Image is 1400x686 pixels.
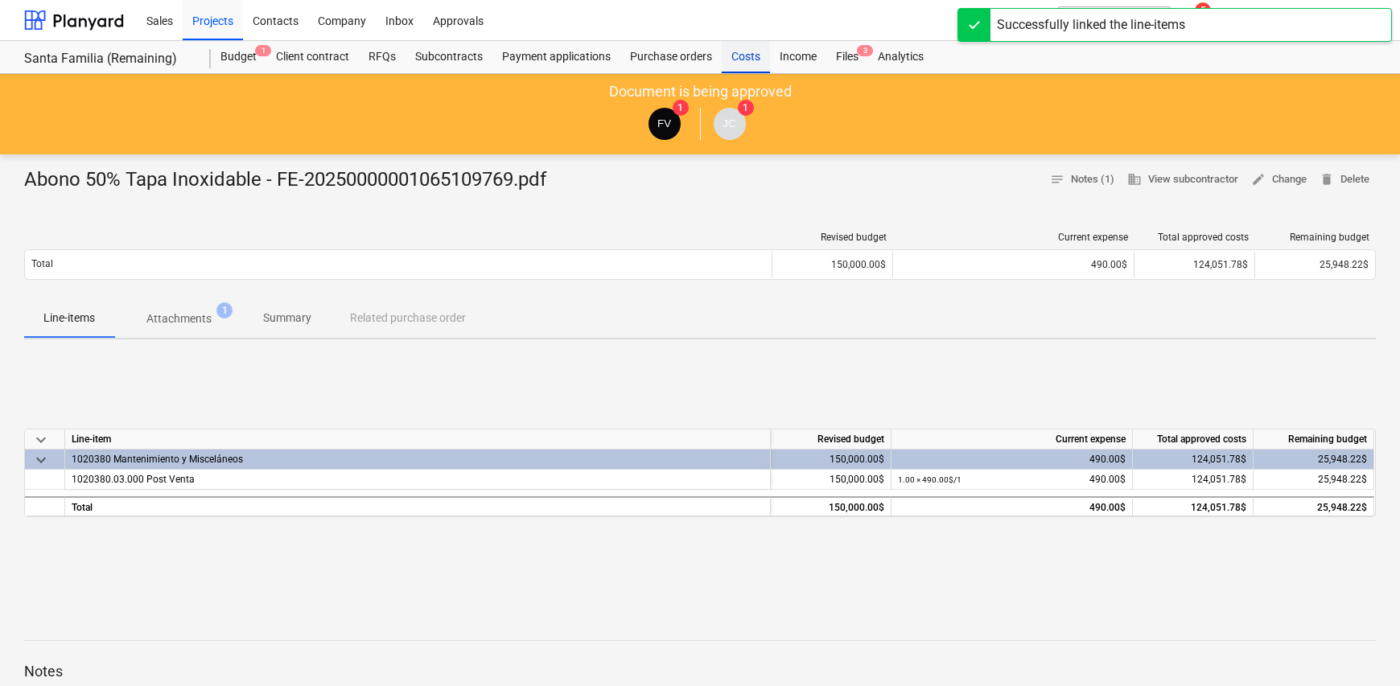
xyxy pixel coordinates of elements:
[31,450,51,470] span: keyboard_arrow_down
[31,257,53,271] p: Total
[1320,172,1334,187] span: delete
[266,41,359,73] a: Client contract
[31,430,51,450] span: keyboard_arrow_down
[609,82,792,101] p: Document is being approved
[868,41,933,73] a: Analytics
[673,100,689,116] span: 1
[997,15,1185,35] div: Successfully linked the line-items
[826,41,868,73] a: Files3
[857,45,873,56] span: 3
[24,167,559,193] div: Abono 50% Tapa Inoxidable - FE-20250000001065109769.pdf
[406,41,492,73] a: Subcontracts
[72,450,764,469] div: 1020380 Mantenimiento y Misceláneos
[898,470,1126,490] div: 490.00$
[1133,450,1254,470] div: 124,051.78$
[211,41,266,73] a: Budget1
[1254,496,1374,516] div: 25,948.22$
[1127,170,1238,189] span: View subcontractor
[898,450,1126,470] div: 490.00$
[900,232,1128,243] div: Current expense
[43,310,95,327] p: Line-items
[1320,170,1369,189] span: Delete
[1320,609,1400,686] div: Widget de chat
[72,474,195,485] span: 1020380.03.000 Post Venta
[24,51,191,68] div: Santa Familia (Remaining)
[722,41,770,73] a: Costs
[771,470,891,490] div: 150,000.00$
[1313,167,1376,192] button: Delete
[211,41,266,73] div: Budget
[771,450,891,470] div: 150,000.00$
[898,498,1126,518] div: 490.00$
[1251,170,1307,189] span: Change
[492,41,620,73] a: Payment applications
[770,41,826,73] a: Income
[771,496,891,516] div: 150,000.00$
[1134,252,1254,277] div: 124,051.78$
[1245,167,1313,192] button: Change
[1133,496,1254,516] div: 124,051.78$
[1044,167,1121,192] button: Notes (1)
[900,259,1127,270] div: 490.00$
[1318,474,1367,485] span: 25,948.22$
[1254,429,1374,450] div: Remaining budget
[216,302,233,318] span: 1
[1251,172,1266,187] span: edit
[1121,167,1245,192] button: View subcontractor
[359,41,406,73] a: RFQs
[1262,232,1369,243] div: Remaining budget
[1320,609,1400,686] iframe: Chat Widget
[772,252,892,277] div: 150,000.00$
[65,429,771,450] div: Line-item
[263,310,311,327] p: Summary
[65,496,771,516] div: Total
[649,108,681,140] div: Fernando Vanegas
[1254,450,1374,470] div: 25,948.22$
[723,117,735,129] span: JC
[898,475,961,484] small: 1.00 × 490.00$ / 1
[24,662,1376,681] p: Notes
[738,100,754,116] span: 1
[1127,172,1142,187] span: business
[620,41,722,73] a: Purchase orders
[1141,232,1249,243] div: Total approved costs
[1320,259,1369,270] span: 25,948.22$
[771,429,891,450] div: Revised budget
[891,429,1133,450] div: Current expense
[826,41,868,73] div: Files
[779,232,887,243] div: Revised budget
[1050,172,1064,187] span: notes
[1133,429,1254,450] div: Total approved costs
[1192,474,1246,485] span: 124,051.78$
[1050,170,1114,189] span: Notes (1)
[255,45,271,56] span: 1
[146,310,212,327] p: Attachments
[657,117,671,129] span: FV
[714,108,746,140] div: Javier Cattan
